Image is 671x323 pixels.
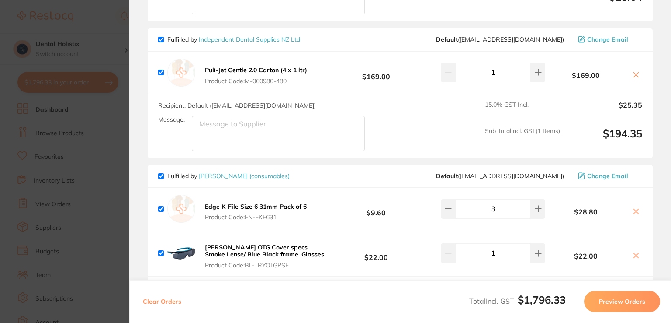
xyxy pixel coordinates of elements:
[205,214,307,221] span: Product Code: EN-EKF631
[167,195,195,223] img: empty.jpg
[167,172,290,179] p: Fulfilled by
[167,36,300,43] p: Fulfilled by
[202,243,328,269] button: [PERSON_NAME] OTG Cover specs Smoke Lense/ Blue Black frame. Glasses Product Code:BL-TRYOTGPSF
[158,116,185,123] label: Message:
[205,262,325,269] span: Product Code: BL-TRYOTGPSF
[140,291,184,312] button: Clear Orders
[328,201,425,217] b: $9.60
[205,243,324,258] b: [PERSON_NAME] OTG Cover specs Smoke Lense/ Blue Black frame. Glasses
[545,252,626,260] b: $22.00
[485,127,560,151] span: Sub Total Incl. GST ( 1 Items)
[587,36,628,43] span: Change Email
[158,102,316,109] span: Recipient: Default ( [EMAIL_ADDRESS][DOMAIN_NAME] )
[575,172,642,180] button: Change Email
[199,35,300,43] a: Independent Dental Supplies NZ Ltd
[167,239,195,267] img: bmk5ZXMyMw
[584,291,660,312] button: Preview Orders
[436,35,458,43] b: Default
[199,172,290,180] a: [PERSON_NAME] (consumables)
[436,172,458,180] b: Default
[167,59,195,87] img: empty.jpg
[205,203,307,211] b: Edge K-File Size 6 31mm Pack of 6
[545,208,626,216] b: $28.80
[575,35,642,43] button: Change Email
[587,172,628,179] span: Change Email
[567,127,642,151] output: $194.35
[567,101,642,120] output: $25.35
[328,245,425,261] b: $22.00
[518,293,566,306] b: $1,796.33
[545,71,626,79] b: $169.00
[202,203,309,221] button: Edge K-File Size 6 31mm Pack of 6 Product Code:EN-EKF631
[469,297,566,305] span: Total Incl. GST
[202,66,310,84] button: Puli-Jet Gentle 2.0 Carton (4 x 1 ltr) Product Code:M-060980-480
[436,36,564,43] span: admin@independentdental.co.nz
[485,101,560,120] span: 15.0 % GST Incl.
[205,66,307,74] b: Puli-Jet Gentle 2.0 Carton (4 x 1 ltr)
[436,172,564,179] span: info@henryschein.co.nz
[328,64,425,81] b: $169.00
[205,77,307,84] span: Product Code: M-060980-480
